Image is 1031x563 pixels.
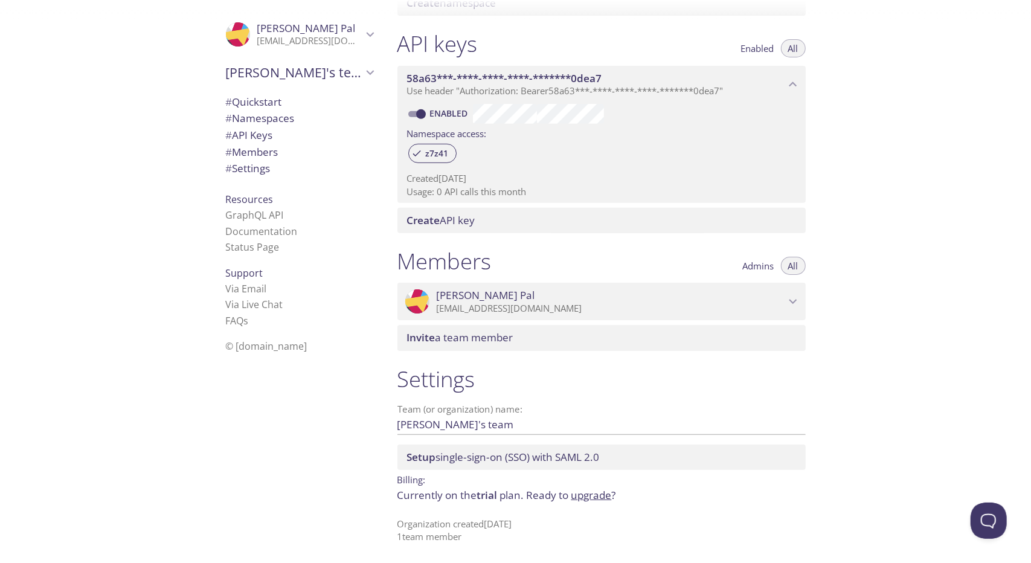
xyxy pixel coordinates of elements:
div: Sahil Pal [216,14,383,54]
p: Created [DATE] [407,172,796,185]
span: Members [226,145,278,159]
div: Quickstart [216,94,383,111]
p: [EMAIL_ADDRESS][DOMAIN_NAME] [257,35,362,47]
a: GraphQL API [226,208,284,222]
h1: Members [397,248,492,275]
span: single-sign-on (SSO) with SAML 2.0 [407,450,600,464]
span: Support [226,266,263,280]
span: trial [477,488,498,502]
div: Namespaces [216,110,383,127]
p: [EMAIL_ADDRESS][DOMAIN_NAME] [437,303,785,315]
div: Members [216,144,383,161]
div: z7z41 [408,144,457,163]
div: Sahil's team [216,57,383,88]
span: # [226,145,233,159]
span: # [226,128,233,142]
h1: Settings [397,365,806,393]
span: [PERSON_NAME] Pal [257,21,356,35]
div: Setup SSO [397,445,806,470]
button: All [781,257,806,275]
div: Sahil Pal [397,283,806,320]
span: API Keys [226,128,273,142]
span: API key [407,213,475,227]
div: Team Settings [216,160,383,177]
span: # [226,161,233,175]
a: Documentation [226,225,298,238]
p: Usage: 0 API calls this month [407,185,796,198]
label: Namespace access: [407,124,487,141]
span: Resources [226,193,274,206]
a: FAQ [226,314,249,327]
a: Enabled [428,108,473,119]
div: API Keys [216,127,383,144]
a: Status Page [226,240,280,254]
span: Ready to ? [527,488,616,502]
p: Organization created [DATE] 1 team member [397,518,806,544]
span: [PERSON_NAME] Pal [437,289,535,302]
div: Invite a team member [397,325,806,350]
span: # [226,111,233,125]
button: Admins [736,257,782,275]
a: Via Live Chat [226,298,283,311]
span: z7z41 [419,148,456,159]
span: Setup [407,450,436,464]
button: Enabled [734,39,782,57]
p: Billing: [397,470,806,487]
h1: API keys [397,30,478,57]
span: © [DOMAIN_NAME] [226,339,307,353]
a: upgrade [571,488,612,502]
div: Create API Key [397,208,806,233]
span: # [226,95,233,109]
label: Team (or organization) name: [397,405,523,414]
iframe: Help Scout Beacon - Open [971,503,1007,539]
span: Invite [407,330,435,344]
a: Via Email [226,282,267,295]
p: Currently on the plan. [397,487,806,503]
span: Create [407,213,440,227]
span: s [244,314,249,327]
span: [PERSON_NAME]'s team [226,64,362,81]
button: All [781,39,806,57]
span: Namespaces [226,111,295,125]
span: a team member [407,330,513,344]
span: Settings [226,161,271,175]
span: Quickstart [226,95,282,109]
